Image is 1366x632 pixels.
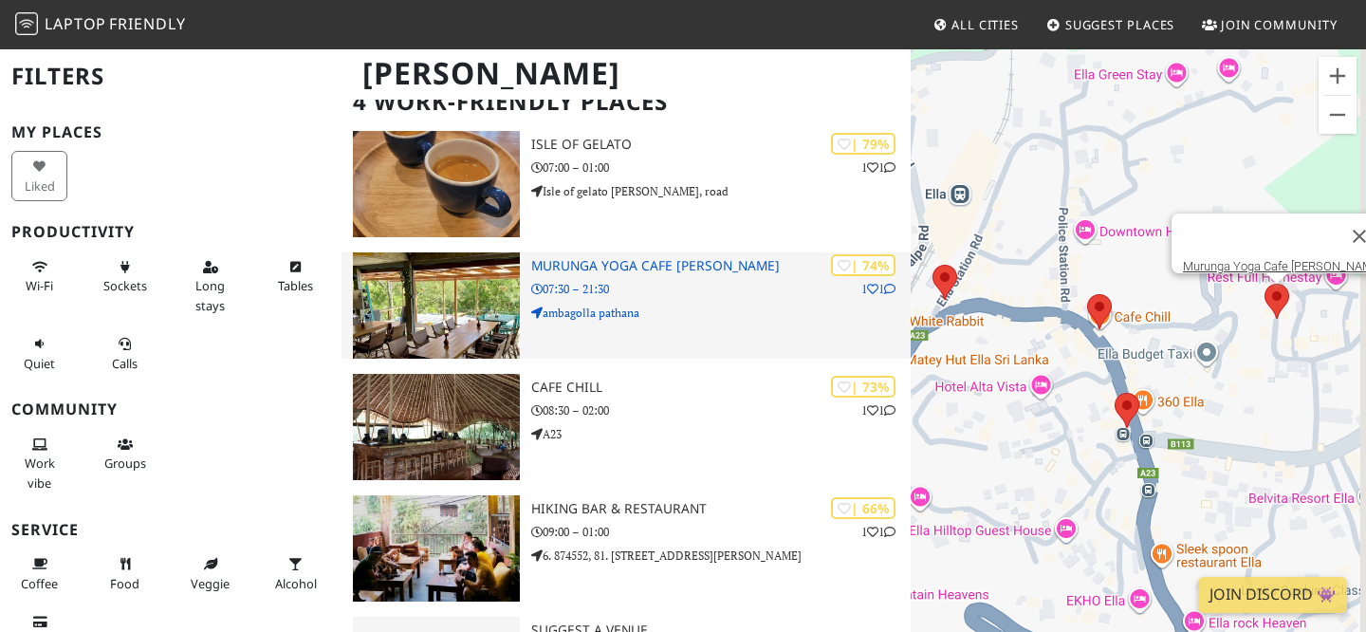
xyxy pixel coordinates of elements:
[353,495,520,602] img: Hiking bar & Restaurant
[15,9,186,42] a: LaptopFriendly LaptopFriendly
[11,521,330,539] h3: Service
[11,123,330,141] h3: My Places
[97,429,153,479] button: Groups
[191,575,230,592] span: Veggie
[531,158,911,177] p: 07:00 – 01:00
[353,131,520,237] img: Isle of Gelato
[347,47,907,100] h1: [PERSON_NAME]
[182,251,238,321] button: Long stays
[268,548,323,599] button: Alcohol
[1194,8,1345,42] a: Join Community
[11,429,67,498] button: Work vibe
[1319,57,1357,95] button: Zoom ind
[1065,16,1175,33] span: Suggest Places
[268,251,323,302] button: Tables
[531,547,911,565] p: 6. 874552, 81. [STREET_ADDRESS][PERSON_NAME]
[97,548,153,599] button: Food
[861,158,895,177] p: 1 1
[831,497,895,519] div: | 66%
[11,400,330,418] h3: Community
[11,47,330,105] h2: Filters
[110,575,139,592] span: Food
[531,280,911,298] p: 07:30 – 21:30
[925,8,1026,42] a: All Cities
[11,251,67,302] button: Wi-Fi
[104,455,146,472] span: Group tables
[1221,16,1338,33] span: Join Community
[1039,8,1183,42] a: Suggest Places
[531,380,911,396] h3: Cafe Chill
[26,277,53,294] span: Stable Wi-Fi
[861,401,895,419] p: 1 1
[25,455,55,491] span: People working
[531,137,911,153] h3: Isle of Gelato
[11,223,330,241] h3: Productivity
[103,277,147,294] span: Power sockets
[112,355,138,372] span: Video/audio calls
[531,182,911,200] p: Isle of gelato [PERSON_NAME], road
[531,258,911,274] h3: Murunga Yoga Cafe [PERSON_NAME]
[11,328,67,379] button: Quiet
[109,13,185,34] span: Friendly
[951,16,1019,33] span: All Cities
[531,425,911,443] p: A23
[45,13,106,34] span: Laptop
[353,252,520,359] img: Murunga Yoga Cafe Ella
[182,548,238,599] button: Veggie
[15,12,38,35] img: LaptopFriendly
[831,254,895,276] div: | 74%
[341,495,911,602] a: Hiking bar & Restaurant | 66% 11 Hiking bar & Restaurant 09:00 – 01:00 6. 874552, 81. [STREET_ADD...
[531,501,911,517] h3: Hiking bar & Restaurant
[861,523,895,541] p: 1 1
[275,575,317,592] span: Alcohol
[97,251,153,302] button: Sockets
[341,131,911,237] a: Isle of Gelato | 79% 11 Isle of Gelato 07:00 – 01:00 Isle of gelato [PERSON_NAME], road
[11,548,67,599] button: Coffee
[531,523,911,541] p: 09:00 – 01:00
[97,328,153,379] button: Calls
[531,401,911,419] p: 08:30 – 02:00
[195,277,225,313] span: Long stays
[341,374,911,480] a: Cafe Chill | 73% 11 Cafe Chill 08:30 – 02:00 A23
[831,133,895,155] div: | 79%
[861,280,895,298] p: 1 1
[353,374,520,480] img: Cafe Chill
[341,252,911,359] a: Murunga Yoga Cafe Ella | 74% 11 Murunga Yoga Cafe [PERSON_NAME] 07:30 – 21:30 ambagolla pathana
[531,304,911,322] p: ambagolla pathana
[831,376,895,398] div: | 73%
[278,277,313,294] span: Work-friendly tables
[24,355,55,372] span: Quiet
[1319,96,1357,134] button: Zoom ud
[21,575,58,592] span: Coffee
